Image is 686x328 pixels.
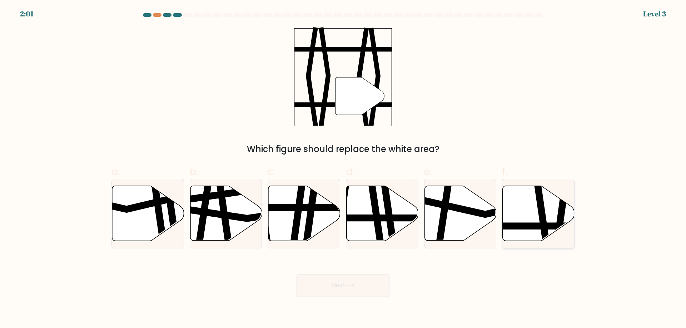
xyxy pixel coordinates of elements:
button: Next [297,274,389,297]
span: d. [346,165,354,178]
div: Which figure should replace the white area? [116,143,570,156]
div: Level 3 [643,9,666,19]
span: c. [268,165,275,178]
span: a. [111,165,120,178]
div: 2:01 [20,9,34,19]
span: e. [424,165,432,178]
span: b. [190,165,198,178]
span: f. [502,165,507,178]
g: " [335,77,384,115]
